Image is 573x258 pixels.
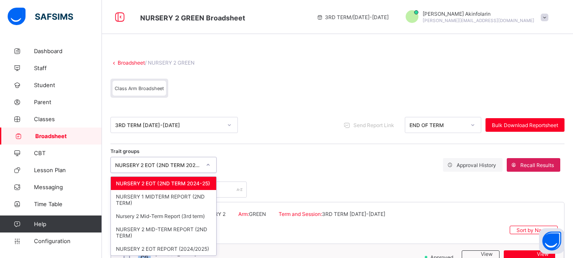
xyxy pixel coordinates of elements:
[34,48,102,54] span: Dashboard
[110,148,139,154] span: Trait groups
[353,122,394,128] span: Send Report Link
[34,65,102,71] span: Staff
[423,18,534,23] span: [PERSON_NAME][EMAIL_ADDRESS][DOMAIN_NAME]
[115,85,164,91] span: Class Arm Broadsheet
[34,221,102,227] span: Help
[111,190,216,210] div: NURSERY 1 MIDTERM REPORT (2ND TERM)
[34,150,102,156] span: CBT
[520,162,554,168] span: Recall Results
[34,116,102,122] span: Classes
[316,14,389,20] span: session/term information
[517,227,549,233] span: Sort by Name
[279,211,322,217] span: Term and Session:
[397,10,553,24] div: AbiodunAkinfolarin
[118,60,145,66] a: Broadsheet
[8,8,73,26] img: safsims
[249,211,266,217] span: GREEN
[111,177,216,190] div: NURSERY 2 EOT (2ND TERM 2024-25)
[115,122,222,128] div: 3RD TERM [DATE]-[DATE]
[34,184,102,190] span: Messaging
[115,162,201,168] div: NURSERY 2 EOT (2ND TERM 2024-25)
[145,60,195,66] span: / NURSERY 2 GREEN
[111,210,216,223] div: Nursery 2 Mid-Term Report (3rd term)
[111,223,216,242] div: NURSERY 2 MID-TERM REPORT (2ND TERM)
[34,99,102,105] span: Parent
[409,122,466,128] div: END OF TERM
[140,14,245,22] span: Class Arm Broadsheet
[34,238,102,244] span: Configuration
[539,228,565,254] button: Open asap
[322,211,385,217] span: 3RD TERM [DATE]-[DATE]
[35,133,102,139] span: Broadsheet
[111,242,216,255] div: NURSERY 2 EOT REPORT (2024/2025)
[457,162,496,168] span: Approval History
[34,201,102,207] span: Time Table
[34,167,102,173] span: Lesson Plan
[34,82,102,88] span: Student
[423,11,534,17] span: [PERSON_NAME] Akinfolarin
[238,211,249,217] span: Arm:
[492,122,558,128] span: Bulk Download Reportsheet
